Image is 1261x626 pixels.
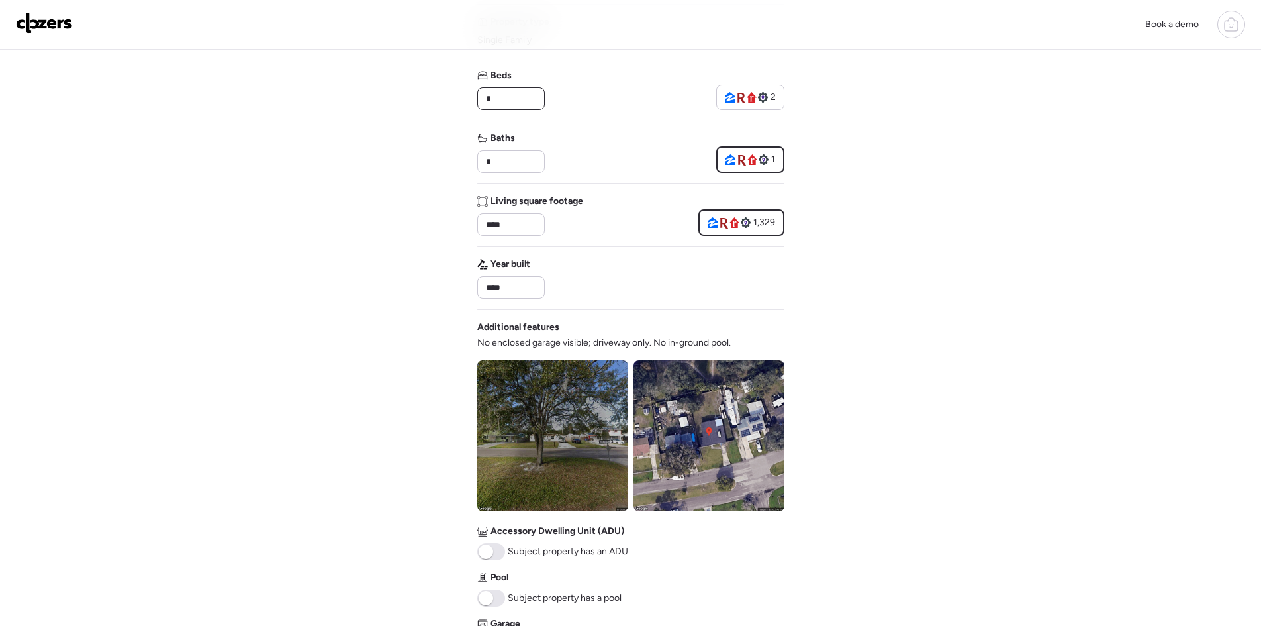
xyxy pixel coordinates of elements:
[490,525,624,538] span: Accessory Dwelling Unit (ADU)
[490,69,512,82] span: Beds
[16,13,73,34] img: Logo
[490,571,508,584] span: Pool
[771,153,775,166] span: 1
[490,258,530,271] span: Year built
[753,216,775,229] span: 1,329
[771,91,776,104] span: 2
[477,321,559,334] span: Additional features
[477,337,731,350] span: No enclosed garage visible; driveway only. No in-ground pool.
[490,132,515,145] span: Baths
[508,545,628,558] span: Subject property has an ADU
[1145,19,1199,30] span: Book a demo
[490,195,583,208] span: Living square footage
[508,592,622,605] span: Subject property has a pool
